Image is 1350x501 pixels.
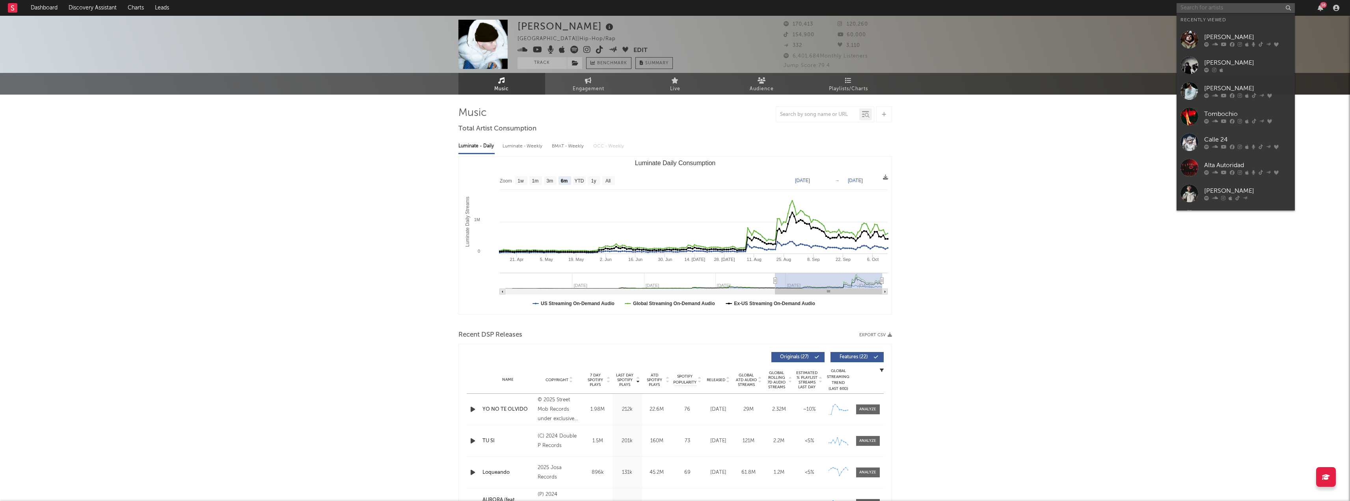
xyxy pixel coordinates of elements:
[644,469,670,477] div: 45.2M
[632,73,719,95] a: Live
[684,257,705,262] text: 14. [DATE]
[458,124,536,134] span: Total Artist Consumption
[635,57,673,69] button: Summary
[545,73,632,95] a: Engagement
[719,73,805,95] a: Audience
[614,406,640,413] div: 212k
[734,301,815,306] text: Ex-US Streaming On-Demand Audio
[628,257,642,262] text: 16. Jun
[836,355,872,359] span: Features ( 22 )
[1177,52,1295,78] a: [PERSON_NAME]
[705,437,732,445] div: [DATE]
[546,378,568,382] span: Copyright
[574,178,584,184] text: YTD
[482,406,534,413] a: YO NO TE OLVIDO
[1177,181,1295,206] a: [PERSON_NAME]
[838,22,868,27] span: 120,260
[750,84,774,94] span: Audience
[1177,155,1295,181] a: Alta Autoridad
[674,406,701,413] div: 76
[784,32,814,37] span: 154,900
[474,217,480,222] text: 1M
[1204,186,1291,196] div: [PERSON_NAME]
[538,432,581,451] div: (C) 2024 Double P Records
[835,178,840,183] text: →
[796,406,823,413] div: ~ 10 %
[796,371,818,389] span: Estimated % Playlist Streams Last Day
[766,406,792,413] div: 2.32M
[482,377,534,383] div: Name
[568,257,584,262] text: 19. May
[1204,58,1291,67] div: [PERSON_NAME]
[459,156,892,314] svg: Luminate Daily Consumption
[766,371,788,389] span: Global Rolling 7D Audio Streams
[585,373,606,387] span: 7 Day Spotify Plays
[747,257,761,262] text: 11. Aug
[658,257,672,262] text: 30. Jun
[1177,3,1295,13] input: Search for artists
[538,463,581,482] div: 2025 Josa Records
[538,395,581,424] div: © 2025 Street Mob Records under exclusive license to Warner Music Latina Inc.
[1204,135,1291,144] div: Calle 24
[541,301,614,306] text: US Streaming On-Demand Audio
[518,34,625,44] div: [GEOGRAPHIC_DATA] | Hip-Hop/Rap
[830,352,884,362] button: Features(22)
[633,46,648,56] button: Edit
[736,373,757,387] span: Global ATD Audio Streams
[1181,15,1291,25] div: Recently Viewed
[705,469,732,477] div: [DATE]
[614,437,640,445] div: 201k
[585,437,611,445] div: 1.5M
[458,330,522,340] span: Recent DSP Releases
[736,469,762,477] div: 61.8M
[614,469,640,477] div: 131k
[1177,27,1295,52] a: [PERSON_NAME]
[518,178,524,184] text: 1w
[1177,78,1295,104] a: [PERSON_NAME]
[645,61,668,65] span: Summary
[546,178,553,184] text: 3m
[784,54,868,59] span: 6,401,684 Monthly Listeners
[776,257,791,262] text: 25. Aug
[1320,2,1327,8] div: 16
[838,43,860,48] span: 3,110
[705,406,732,413] div: [DATE]
[1204,32,1291,42] div: [PERSON_NAME]
[503,140,544,153] div: Luminate - Weekly
[827,368,850,392] div: Global Streaming Trend (Last 60D)
[776,112,859,118] input: Search by song name or URL
[540,257,553,262] text: 5. May
[766,437,792,445] div: 2.2M
[573,84,604,94] span: Engagement
[482,437,534,445] a: TU SI
[807,257,819,262] text: 8. Sep
[784,63,830,68] span: Jump Score: 79.4
[458,73,545,95] a: Music
[494,84,509,94] span: Music
[1177,104,1295,129] a: Tombochio
[707,378,725,382] span: Released
[644,406,670,413] div: 22.6M
[1204,84,1291,93] div: [PERSON_NAME]
[1204,109,1291,119] div: Tombochio
[673,374,696,386] span: Spotify Popularity
[633,301,715,306] text: Global Streaming On-Demand Audio
[838,32,866,37] span: 60,000
[784,22,813,27] span: 170,413
[600,257,611,262] text: 2. Jun
[586,57,631,69] a: Benchmark
[736,437,762,445] div: 121M
[670,84,680,94] span: Live
[614,373,635,387] span: Last Day Spotify Plays
[560,178,567,184] text: 6m
[771,352,825,362] button: Originals(27)
[674,469,701,477] div: 69
[805,73,892,95] a: Playlists/Charts
[1177,206,1295,232] a: [PERSON_NAME]
[552,140,585,153] div: BMAT - Weekly
[1177,129,1295,155] a: Calle 24
[532,178,538,184] text: 1m
[766,469,792,477] div: 1.2M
